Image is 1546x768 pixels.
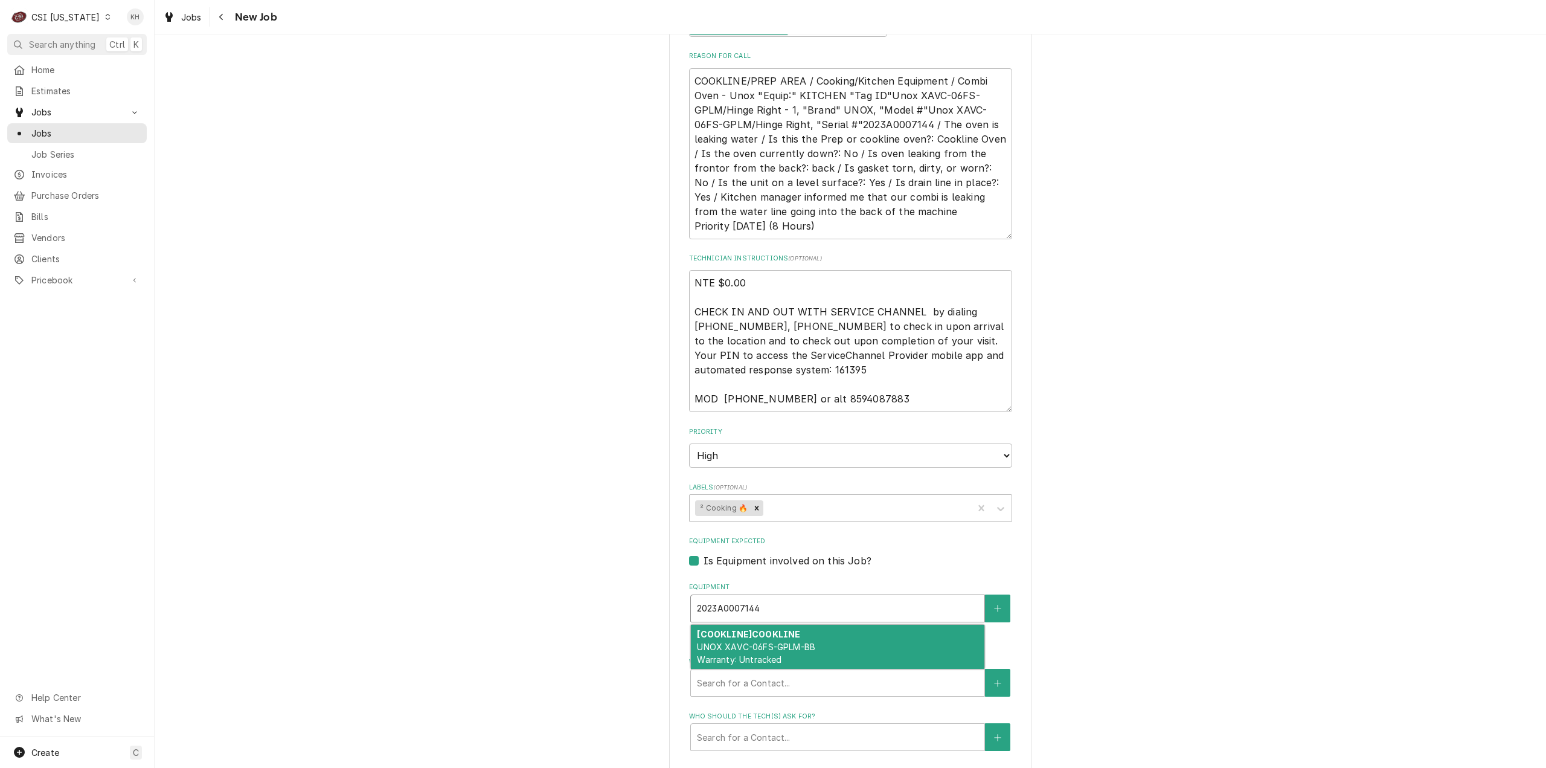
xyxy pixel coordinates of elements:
label: Equipment [689,582,1012,592]
button: Search anythingCtrlK [7,34,147,55]
label: Who should the tech(s) ask for? [689,712,1012,721]
div: Equipment Expected [689,537,1012,567]
a: Job Series [7,144,147,164]
span: Create [31,747,59,758]
span: Bills [31,210,141,223]
a: Vendors [7,228,147,248]
a: Jobs [7,123,147,143]
a: Home [7,60,147,80]
div: KH [127,8,144,25]
a: Purchase Orders [7,186,147,205]
span: Clients [31,253,141,265]
a: Jobs [158,7,207,27]
div: Technician Instructions [689,254,1012,412]
span: Vendors [31,231,141,244]
a: Go to Pricebook [7,270,147,290]
a: Estimates [7,81,147,101]
a: Invoices [7,164,147,184]
div: Who should the tech(s) ask for? [689,712,1012,751]
a: Clients [7,249,147,269]
span: C [133,746,139,759]
span: Invoices [31,168,141,181]
div: Labels [689,483,1012,522]
div: Equipment [689,582,1012,642]
label: Equipment Expected [689,537,1012,546]
div: CSI Kentucky's Avatar [11,8,28,25]
div: Reason For Call [689,51,1012,239]
div: ² Cooking 🔥 [695,500,750,516]
div: C [11,8,28,25]
div: Remove ² Cooking 🔥 [750,500,763,516]
span: UNOX XAVC-06FS-GPLM-BB Warranty: Untracked [697,642,815,665]
span: Help Center [31,691,140,704]
label: Reason For Call [689,51,1012,61]
span: Job Series [31,148,141,161]
span: Ctrl [109,38,125,51]
label: Is Equipment involved on this Job? [704,553,871,568]
button: Create New Contact [985,669,1010,697]
button: Navigate back [212,7,231,27]
label: Priority [689,427,1012,437]
span: Estimates [31,85,141,97]
strong: [COOKLINE] COOKLINE [697,629,800,639]
span: Pricebook [31,274,123,286]
span: New Job [231,9,277,25]
span: Jobs [31,127,141,140]
span: K [133,38,139,51]
svg: Create New Contact [994,679,1001,688]
button: Create New Contact [985,723,1010,751]
span: Purchase Orders [31,189,141,202]
label: Technician Instructions [689,254,1012,263]
svg: Create New Equipment [994,604,1001,613]
span: What's New [31,712,140,725]
a: Go to Help Center [7,688,147,708]
span: ( optional ) [788,255,822,262]
span: ( optional ) [713,484,747,491]
button: Create New Equipment [985,595,1010,622]
div: Priority [689,427,1012,468]
label: Labels [689,483,1012,492]
span: Jobs [181,11,202,24]
svg: Create New Contact [994,734,1001,742]
textarea: NTE $0.00 CHECK IN AND OUT WITH SERVICE CHANNEL by dialing [PHONE_NUMBER], [PHONE_NUMBER] to chec... [689,270,1012,412]
div: CSI [US_STATE] [31,11,100,24]
span: Jobs [31,106,123,118]
a: Bills [7,207,147,227]
span: Home [31,63,141,76]
a: Go to Jobs [7,102,147,122]
span: Search anything [29,38,95,51]
textarea: COOKLINE/PREP AREA / Cooking/Kitchen Equipment / Combi Oven - Unox "Equip:" KITCHEN "Tag ID"Unox ... [689,68,1012,239]
a: Go to What's New [7,709,147,729]
div: Kelsey Hetlage's Avatar [127,8,144,25]
label: Who called in this service? [689,657,1012,667]
div: Who called in this service? [689,657,1012,697]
